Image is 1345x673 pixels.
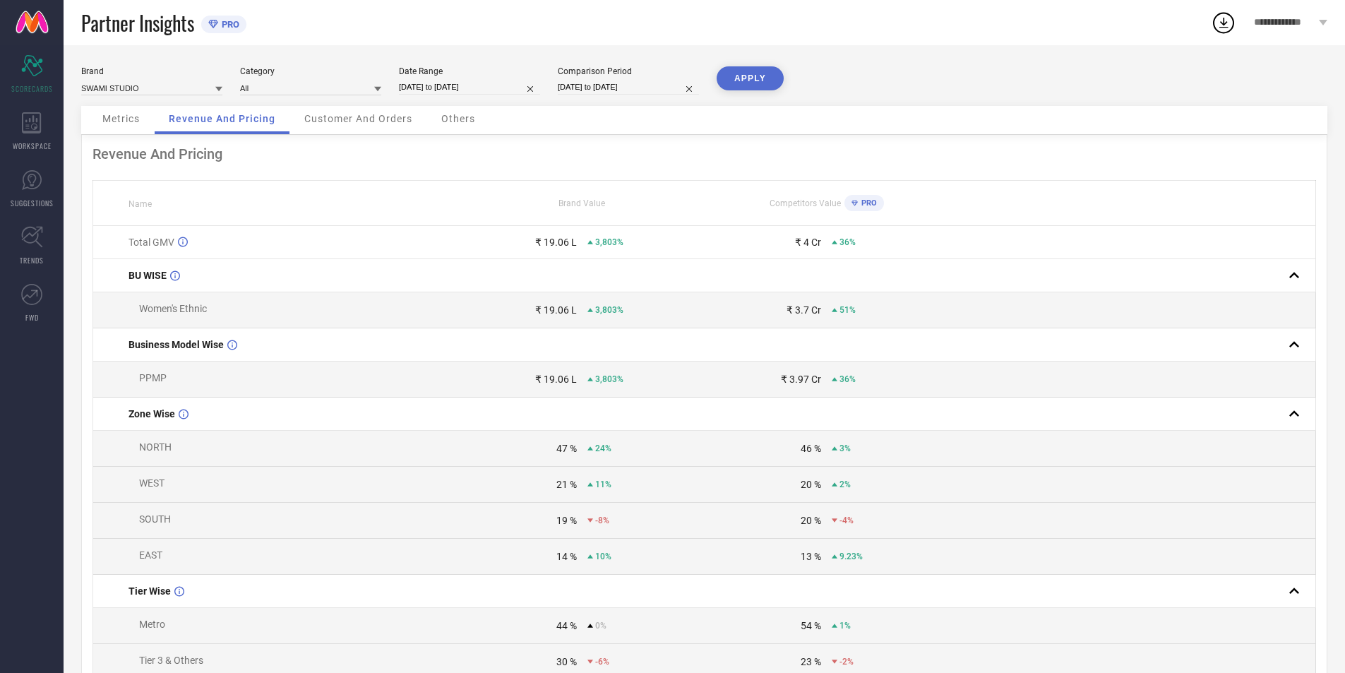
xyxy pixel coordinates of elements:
[781,374,821,385] div: ₹ 3.97 Cr
[839,305,856,315] span: 51%
[556,479,577,490] div: 21 %
[556,551,577,562] div: 14 %
[11,83,53,94] span: SCORECARDS
[556,656,577,667] div: 30 %
[801,443,821,454] div: 46 %
[535,374,577,385] div: ₹ 19.06 L
[558,66,699,76] div: Comparison Period
[128,339,224,350] span: Business Model Wise
[595,443,611,453] span: 24%
[11,198,54,208] span: SUGGESTIONS
[595,657,609,667] span: -6%
[535,237,577,248] div: ₹ 19.06 L
[858,198,877,208] span: PRO
[139,441,172,453] span: NORTH
[801,515,821,526] div: 20 %
[839,657,854,667] span: -2%
[139,303,207,314] span: Women's Ethnic
[556,443,577,454] div: 47 %
[595,374,623,384] span: 3,803%
[801,479,821,490] div: 20 %
[801,656,821,667] div: 23 %
[139,513,171,525] span: SOUTH
[839,237,856,247] span: 36%
[128,270,167,281] span: BU WISE
[304,113,412,124] span: Customer And Orders
[558,198,605,208] span: Brand Value
[839,552,863,561] span: 9.23%
[801,551,821,562] div: 13 %
[128,237,174,248] span: Total GMV
[128,408,175,419] span: Zone Wise
[81,8,194,37] span: Partner Insights
[839,443,851,453] span: 3%
[13,141,52,151] span: WORKSPACE
[102,113,140,124] span: Metrics
[595,516,609,525] span: -8%
[795,237,821,248] div: ₹ 4 Cr
[139,549,162,561] span: EAST
[595,621,606,631] span: 0%
[801,620,821,631] div: 54 %
[20,255,44,266] span: TRENDS
[595,480,611,489] span: 11%
[25,312,39,323] span: FWD
[139,619,165,630] span: Metro
[218,19,239,30] span: PRO
[1211,10,1236,35] div: Open download list
[839,621,851,631] span: 1%
[556,515,577,526] div: 19 %
[139,655,203,666] span: Tier 3 & Others
[128,199,152,209] span: Name
[399,66,540,76] div: Date Range
[81,66,222,76] div: Brand
[240,66,381,76] div: Category
[717,66,784,90] button: APPLY
[558,80,699,95] input: Select comparison period
[595,237,623,247] span: 3,803%
[839,516,854,525] span: -4%
[556,620,577,631] div: 44 %
[128,585,171,597] span: Tier Wise
[770,198,841,208] span: Competitors Value
[441,113,475,124] span: Others
[169,113,275,124] span: Revenue And Pricing
[839,480,851,489] span: 2%
[787,304,821,316] div: ₹ 3.7 Cr
[139,372,167,383] span: PPMP
[399,80,540,95] input: Select date range
[92,145,1316,162] div: Revenue And Pricing
[839,374,856,384] span: 36%
[595,552,611,561] span: 10%
[139,477,165,489] span: WEST
[535,304,577,316] div: ₹ 19.06 L
[595,305,623,315] span: 3,803%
